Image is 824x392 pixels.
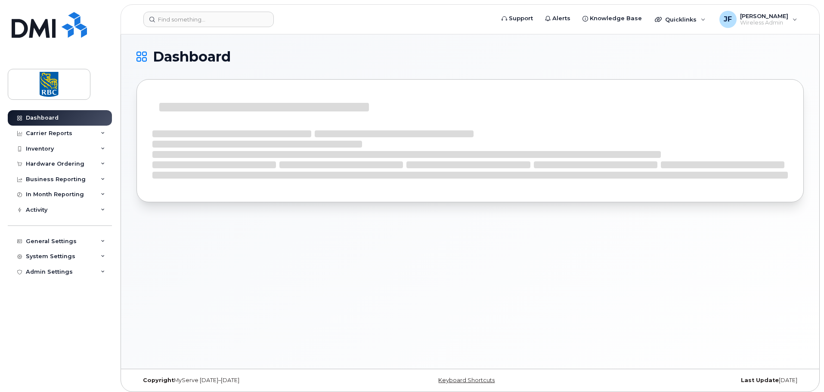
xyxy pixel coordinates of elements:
div: MyServe [DATE]–[DATE] [136,377,359,384]
strong: Copyright [143,377,174,383]
span: Dashboard [153,50,231,63]
strong: Last Update [741,377,779,383]
div: [DATE] [581,377,804,384]
a: Keyboard Shortcuts [438,377,495,383]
